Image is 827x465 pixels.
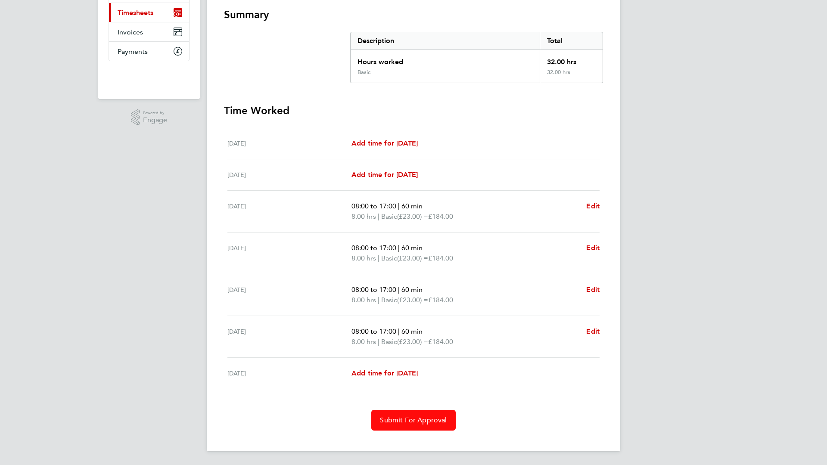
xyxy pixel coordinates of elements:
span: Edit [586,244,600,252]
a: Edit [586,326,600,337]
span: Edit [586,202,600,210]
span: 60 min [401,202,423,210]
span: Add time for [DATE] [351,170,418,179]
span: (£23.00) = [397,254,428,262]
span: Payments [118,47,148,56]
a: Go to home page [109,70,190,84]
span: Add time for [DATE] [351,369,418,377]
span: 08:00 to 17:00 [351,285,396,294]
span: 08:00 to 17:00 [351,244,396,252]
span: 08:00 to 17:00 [351,327,396,335]
a: Edit [586,285,600,295]
span: 60 min [401,244,423,252]
span: £184.00 [428,212,453,220]
div: Summary [350,32,603,83]
div: [DATE] [227,368,351,378]
a: Timesheets [109,3,189,22]
span: | [398,327,400,335]
span: | [398,285,400,294]
span: (£23.00) = [397,338,428,346]
a: Edit [586,201,600,211]
a: Invoices [109,22,189,41]
a: Add time for [DATE] [351,170,418,180]
span: Engage [143,117,167,124]
span: Add time for [DATE] [351,139,418,147]
div: [DATE] [227,326,351,347]
span: | [378,296,379,304]
span: | [378,254,379,262]
span: | [398,202,400,210]
span: 60 min [401,327,423,335]
div: [DATE] [227,243,351,263]
div: Hours worked [351,50,540,69]
div: 32.00 hrs [540,69,603,83]
div: Basic [358,69,370,76]
div: [DATE] [227,170,351,180]
div: [DATE] [227,138,351,149]
div: 32.00 hrs [540,50,603,69]
span: £184.00 [428,254,453,262]
span: | [378,212,379,220]
span: Basic [381,337,397,347]
span: Powered by [143,109,167,117]
span: Basic [381,211,397,222]
span: 8.00 hrs [351,212,376,220]
span: (£23.00) = [397,296,428,304]
h3: Time Worked [224,104,603,118]
a: Powered byEngage [131,109,168,126]
h3: Summary [224,8,603,22]
span: | [398,244,400,252]
div: [DATE] [227,201,351,222]
img: fastbook-logo-retina.png [109,70,190,84]
div: [DATE] [227,285,351,305]
span: £184.00 [428,338,453,346]
span: £184.00 [428,296,453,304]
a: Payments [109,42,189,61]
span: Invoices [118,28,143,36]
span: 08:00 to 17:00 [351,202,396,210]
a: Add time for [DATE] [351,368,418,378]
button: Submit For Approval [371,410,455,431]
span: 8.00 hrs [351,338,376,346]
span: | [378,338,379,346]
span: Submit For Approval [380,416,447,425]
span: (£23.00) = [397,212,428,220]
a: Add time for [DATE] [351,138,418,149]
span: 60 min [401,285,423,294]
span: Basic [381,253,397,263]
span: 8.00 hrs [351,296,376,304]
a: Edit [586,243,600,253]
span: Basic [381,295,397,305]
span: Edit [586,285,600,294]
div: Description [351,32,540,50]
div: Total [540,32,603,50]
span: Timesheets [118,9,153,17]
span: 8.00 hrs [351,254,376,262]
span: Edit [586,327,600,335]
